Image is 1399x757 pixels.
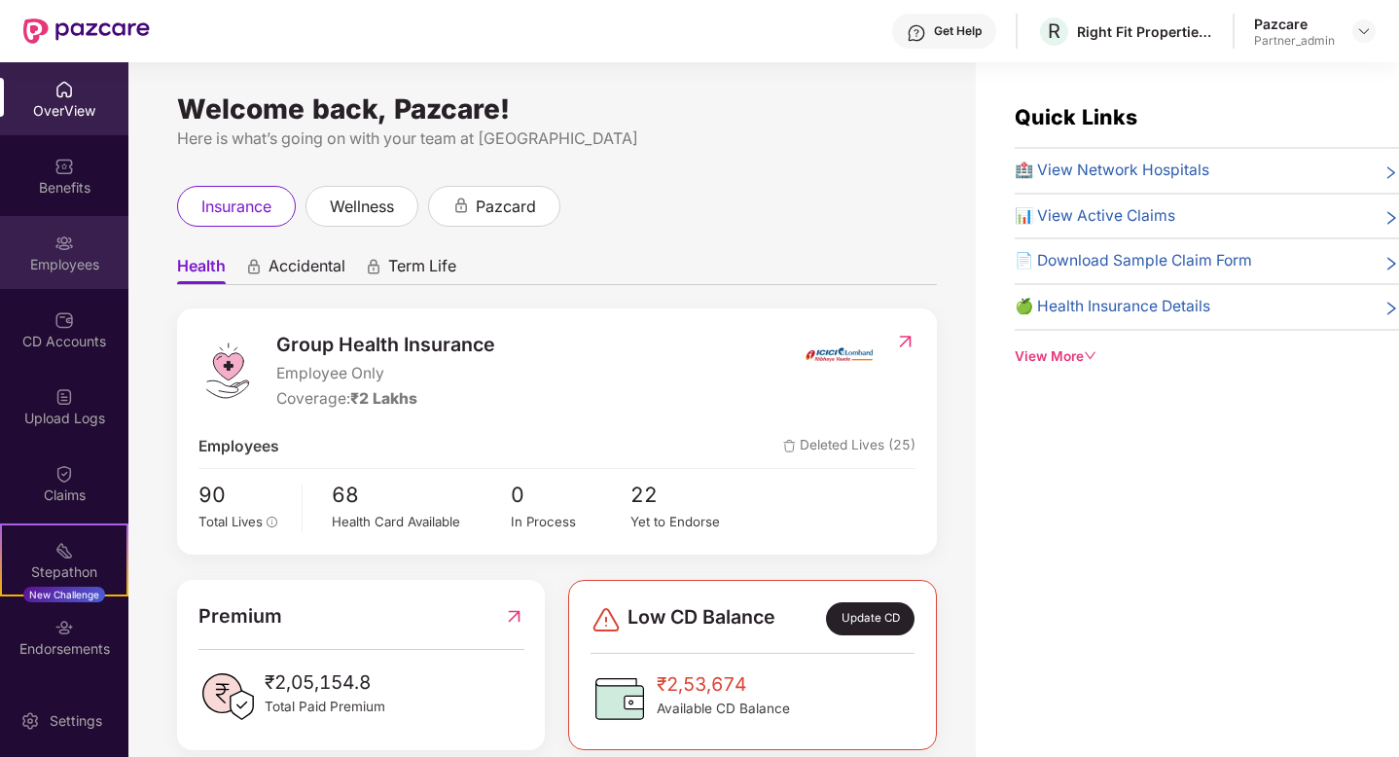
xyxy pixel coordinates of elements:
[332,512,511,532] div: Health Card Available
[934,23,982,39] div: Get Help
[1015,346,1399,367] div: View More
[1015,249,1252,273] span: 📄 Download Sample Claim Form
[511,512,630,532] div: In Process
[276,330,495,360] span: Group Health Insurance
[1383,208,1399,229] span: right
[332,479,511,511] span: 68
[1383,253,1399,273] span: right
[23,18,150,44] img: New Pazcare Logo
[591,604,622,635] img: svg+xml;base64,PHN2ZyBpZD0iRGFuZ2VyLTMyeDMyIiB4bWxucz0iaHR0cDovL3d3dy53My5vcmcvMjAwMC9zdmciIHdpZH...
[20,711,40,731] img: svg+xml;base64,PHN2ZyBpZD0iU2V0dGluZy0yMHgyMCIgeG1sbnM9Imh0dHA6Ly93d3cudzMub3JnLzIwMDAvc3ZnIiB3aW...
[591,669,649,728] img: CDBalanceIcon
[1383,299,1399,319] span: right
[365,258,382,275] div: animation
[1048,19,1060,43] span: R
[330,195,394,219] span: wellness
[657,699,790,719] span: Available CD Balance
[1015,204,1175,229] span: 📊 View Active Claims
[630,479,750,511] span: 22
[452,197,470,214] div: animation
[177,126,937,151] div: Here is what’s going on with your team at [GEOGRAPHIC_DATA]
[245,258,263,275] div: animation
[657,669,790,699] span: ₹2,53,674
[198,479,288,511] span: 90
[177,101,937,117] div: Welcome back, Pazcare!
[511,479,630,511] span: 0
[198,667,257,726] img: PaidPremiumIcon
[476,195,536,219] span: pazcard
[895,332,915,351] img: RedirectIcon
[1084,349,1097,363] span: down
[54,618,74,637] img: svg+xml;base64,PHN2ZyBpZD0iRW5kb3JzZW1lbnRzIiB4bWxucz0iaHR0cDovL3d3dy53My5vcmcvMjAwMC9zdmciIHdpZH...
[1254,15,1335,33] div: Pazcare
[201,195,271,219] span: insurance
[1254,33,1335,49] div: Partner_admin
[265,667,385,697] span: ₹2,05,154.8
[23,587,105,602] div: New Challenge
[198,342,257,400] img: logo
[630,512,750,532] div: Yet to Endorse
[54,157,74,176] img: svg+xml;base64,PHN2ZyBpZD0iQmVuZWZpdHMiIHhtbG5zPSJodHRwOi8vd3d3LnczLm9yZy8yMDAwL3N2ZyIgd2lkdGg9Ij...
[907,23,926,43] img: svg+xml;base64,PHN2ZyBpZD0iSGVscC0zMngzMiIgeG1sbnM9Imh0dHA6Ly93d3cudzMub3JnLzIwMDAvc3ZnIiB3aWR0aD...
[1015,104,1137,129] span: Quick Links
[350,389,417,408] span: ₹2 Lakhs
[54,234,74,253] img: svg+xml;base64,PHN2ZyBpZD0iRW1wbG95ZWVzIiB4bWxucz0iaHR0cDovL3d3dy53My5vcmcvMjAwMC9zdmciIHdpZHRoPS...
[1015,295,1210,319] span: 🍏 Health Insurance Details
[177,256,226,284] span: Health
[54,541,74,560] img: svg+xml;base64,PHN2ZyB4bWxucz0iaHR0cDovL3d3dy53My5vcmcvMjAwMC9zdmciIHdpZHRoPSIyMSIgaGVpZ2h0PSIyMC...
[265,697,385,717] span: Total Paid Premium
[54,464,74,484] img: svg+xml;base64,PHN2ZyBpZD0iQ2xhaW0iIHhtbG5zPSJodHRwOi8vd3d3LnczLm9yZy8yMDAwL3N2ZyIgd2lkdGg9IjIwIi...
[504,601,524,631] img: RedirectIcon
[198,514,263,529] span: Total Lives
[628,602,775,635] span: Low CD Balance
[803,330,876,378] img: insurerIcon
[276,362,495,386] span: Employee Only
[198,601,282,631] span: Premium
[388,256,456,284] span: Term Life
[276,387,495,412] div: Coverage:
[198,435,279,459] span: Employees
[54,387,74,407] img: svg+xml;base64,PHN2ZyBpZD0iVXBsb2FkX0xvZ3MiIGRhdGEtbmFtZT0iVXBsb2FkIExvZ3MiIHhtbG5zPSJodHRwOi8vd3...
[44,711,108,731] div: Settings
[1077,22,1213,41] div: Right Fit Properties LLP
[54,310,74,330] img: svg+xml;base64,PHN2ZyBpZD0iQ0RfQWNjb3VudHMiIGRhdGEtbmFtZT0iQ0QgQWNjb3VudHMiIHhtbG5zPSJodHRwOi8vd3...
[783,435,915,459] span: Deleted Lives (25)
[826,602,915,635] div: Update CD
[269,256,345,284] span: Accidental
[54,80,74,99] img: svg+xml;base64,PHN2ZyBpZD0iSG9tZSIgeG1sbnM9Imh0dHA6Ly93d3cudzMub3JnLzIwMDAvc3ZnIiB3aWR0aD0iMjAiIG...
[783,440,796,452] img: deleteIcon
[267,517,278,528] span: info-circle
[1356,23,1372,39] img: svg+xml;base64,PHN2ZyBpZD0iRHJvcGRvd24tMzJ4MzIiIHhtbG5zPSJodHRwOi8vd3d3LnczLm9yZy8yMDAwL3N2ZyIgd2...
[2,562,126,582] div: Stepathon
[1015,159,1209,183] span: 🏥 View Network Hospitals
[1383,162,1399,183] span: right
